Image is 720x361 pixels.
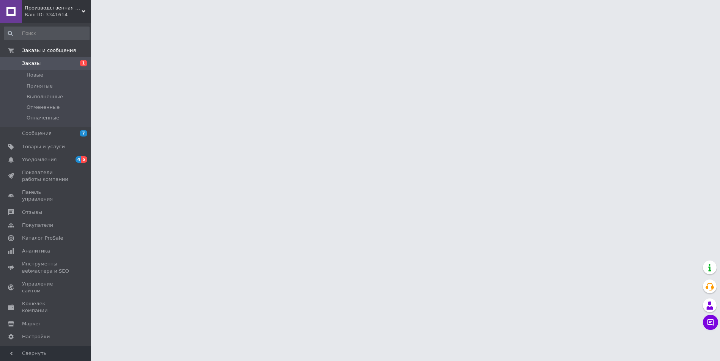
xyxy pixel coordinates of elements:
span: Производственная компания "ТЕПЛО В ХАТІ" [25,5,82,11]
span: Каталог ProSale [22,235,63,242]
span: Заказы и сообщения [22,47,76,54]
span: 4 [76,156,82,163]
span: Заказы [22,60,41,67]
span: Настройки [22,333,50,340]
span: Уведомления [22,156,57,163]
span: 1 [80,60,87,66]
span: Товары и услуги [22,143,65,150]
span: Новые [27,72,43,78]
span: Покупатели [22,222,53,229]
span: Отмененные [27,104,60,111]
span: Принятые [27,83,53,89]
span: Кошелек компании [22,300,70,314]
span: 7 [80,130,87,137]
input: Поиск [4,27,90,40]
span: Панель управления [22,189,70,202]
button: Чат с покупателем [703,315,718,330]
span: Инструменты вебмастера и SEO [22,261,70,274]
span: Выполненные [27,93,63,100]
span: Маркет [22,320,41,327]
span: Сообщения [22,130,52,137]
span: Управление сайтом [22,281,70,294]
div: Ваш ID: 3341614 [25,11,91,18]
span: 5 [81,156,87,163]
span: Оплаченные [27,115,59,121]
span: Показатели работы компании [22,169,70,183]
span: Аналитика [22,248,50,254]
span: Отзывы [22,209,42,216]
